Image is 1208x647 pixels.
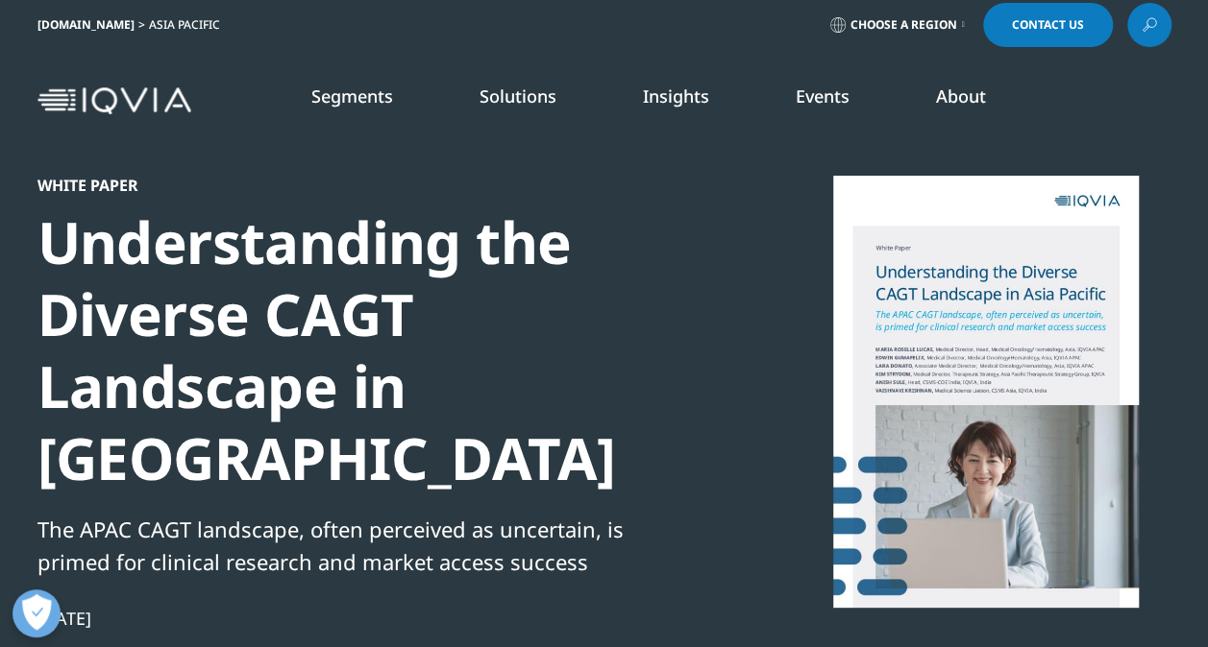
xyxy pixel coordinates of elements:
[936,84,986,108] a: About
[12,589,61,637] button: Open Preferences
[37,206,697,494] div: Understanding the Diverse CAGT Landscape in [GEOGRAPHIC_DATA]
[311,84,393,108] a: Segments
[37,513,697,578] div: The APAC CAGT landscape, often perceived as uncertain, is primed for clinical research and market...
[149,17,228,33] div: Asia Pacific
[199,56,1171,146] nav: Primary
[37,176,697,195] div: White Paper
[851,17,957,33] span: Choose a Region
[983,3,1113,47] a: Contact Us
[37,87,191,115] img: IQVIA Healthcare Information Technology and Pharma Clinical Research Company
[1012,19,1084,31] span: Contact Us
[796,84,850,108] a: Events
[37,607,697,630] div: [DATE]
[37,16,135,33] a: [DOMAIN_NAME]
[480,84,556,108] a: Solutions
[643,84,709,108] a: Insights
